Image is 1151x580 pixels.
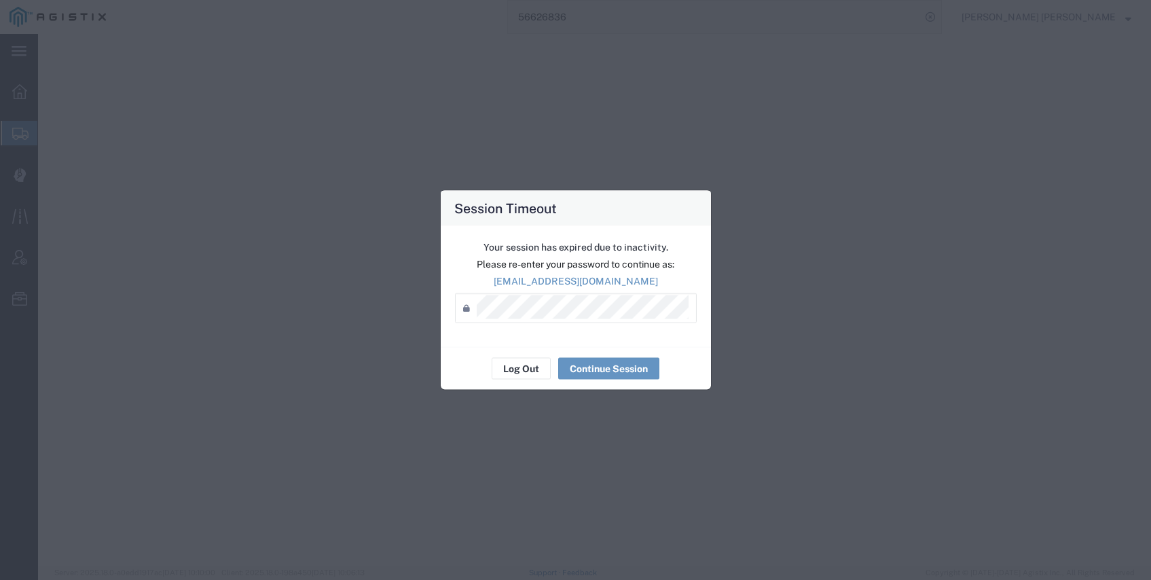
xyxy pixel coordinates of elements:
p: Please re-enter your password to continue as: [455,257,697,272]
h4: Session Timeout [454,198,557,218]
button: Log Out [492,358,551,380]
p: [EMAIL_ADDRESS][DOMAIN_NAME] [455,274,697,289]
p: Your session has expired due to inactivity. [455,240,697,255]
button: Continue Session [558,358,659,380]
